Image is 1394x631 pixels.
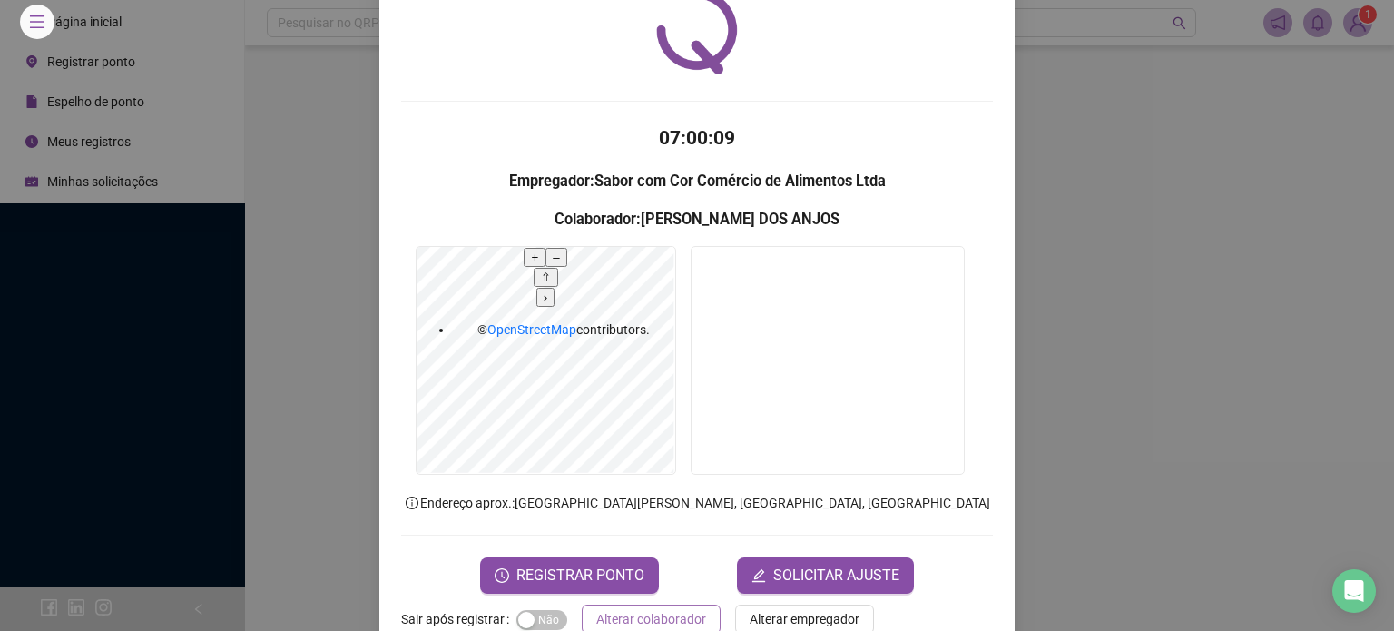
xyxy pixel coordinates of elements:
button: REGISTRAR PONTO [480,557,659,594]
h3: : Sabor com Cor Comércio de Alimentos Ltda [401,170,993,193]
span: menu [29,14,45,30]
span: Alterar empregador [750,609,859,629]
p: Endereço aprox. : [GEOGRAPHIC_DATA][PERSON_NAME], [GEOGRAPHIC_DATA], [GEOGRAPHIC_DATA] [401,493,993,513]
span: Alterar colaborador [596,609,706,629]
div: Open Intercom Messenger [1332,569,1376,613]
span: › [544,291,547,304]
span: REGISTRAR PONTO [516,565,644,587]
a: OpenStreetMap [487,322,576,337]
span: edit [751,568,766,583]
button: + [524,248,545,267]
strong: Empregador [509,173,590,190]
button: ⇧ [534,268,558,287]
span: info-circle [404,495,420,511]
span: ⇧ [541,271,551,284]
button: – [545,248,566,267]
button: › [536,288,555,307]
span: clock-circle [495,568,509,583]
time: 07:00:09 [659,127,735,149]
h3: : [PERSON_NAME] DOS ANJOS [401,208,993,232]
strong: Colaborador [555,211,636,228]
button: editSOLICITAR AJUSTE [737,557,914,594]
li: © contributors. [453,320,675,340]
span: SOLICITAR AJUSTE [773,565,899,587]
